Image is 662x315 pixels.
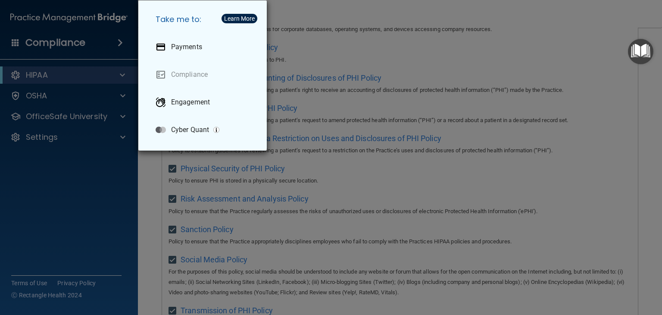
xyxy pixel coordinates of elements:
[149,7,260,31] h5: Take me to:
[171,43,202,51] p: Payments
[171,126,209,134] p: Cyber Quant
[224,16,255,22] div: Learn More
[222,14,257,23] button: Learn More
[513,258,652,293] iframe: Drift Widget Chat Controller
[149,35,260,59] a: Payments
[628,39,653,64] button: Open Resource Center
[149,118,260,142] a: Cyber Quant
[149,63,260,87] a: Compliance
[171,98,210,107] p: Engagement
[149,90,260,114] a: Engagement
